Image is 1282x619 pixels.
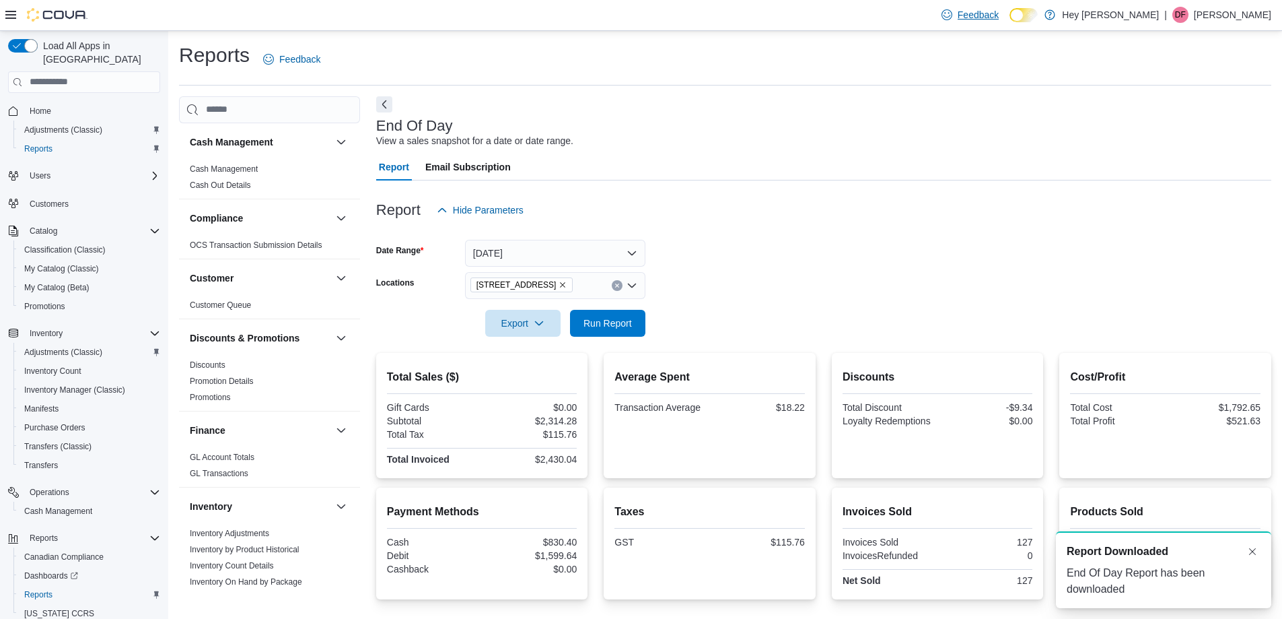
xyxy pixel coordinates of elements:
[333,330,349,346] button: Discounts & Promotions
[30,106,51,117] span: Home
[24,460,58,471] span: Transfers
[1175,7,1186,23] span: DF
[24,103,57,119] a: Home
[19,401,64,417] a: Manifests
[13,259,166,278] button: My Catalog (Classic)
[190,560,274,571] span: Inventory Count Details
[24,571,78,581] span: Dashboards
[27,8,87,22] img: Cova
[24,589,52,600] span: Reports
[387,369,577,385] h2: Total Sales ($)
[19,298,71,315] a: Promotions
[19,122,160,138] span: Adjustments (Classic)
[24,441,92,452] span: Transfers (Classic)
[19,549,109,565] a: Canadian Compliance
[190,240,322,250] a: OCS Transaction Submission Details
[425,154,511,181] span: Email Subscription
[376,118,453,134] h3: End Of Day
[485,310,561,337] button: Export
[190,392,231,403] span: Promotions
[24,347,102,358] span: Adjustments (Classic)
[13,343,166,362] button: Adjustments (Classic)
[19,280,160,296] span: My Catalog (Beta)
[24,484,75,500] button: Operations
[453,203,524,217] span: Hide Parameters
[13,362,166,381] button: Inventory Count
[333,498,349,515] button: Inventory
[190,300,251,310] a: Customer Queue
[24,325,160,341] span: Inventory
[19,141,58,157] a: Reports
[1070,504,1260,520] h2: Products Sold
[190,360,225,370] span: Discounts
[485,416,577,426] div: $2,314.28
[24,301,65,312] span: Promotions
[19,438,97,455] a: Transfers (Classic)
[19,242,111,258] a: Classification (Classic)
[24,263,99,274] span: My Catalog (Classic)
[190,271,234,285] h3: Customer
[843,575,881,586] strong: Net Sold
[13,399,166,418] button: Manifests
[493,310,553,337] span: Export
[38,39,160,66] span: Load All Apps in [GEOGRAPHIC_DATA]
[19,457,160,474] span: Transfers
[13,240,166,259] button: Classification (Classic)
[179,237,360,259] div: Compliance
[190,164,258,174] span: Cash Management
[843,550,935,561] div: InvoicesRefunded
[958,8,999,22] span: Feedback
[19,420,91,436] a: Purchase Orders
[30,199,69,209] span: Customers
[13,566,166,585] a: Dashboards
[190,529,269,538] a: Inventory Adjustments
[24,143,52,154] span: Reports
[13,502,166,521] button: Cash Management
[19,401,160,417] span: Manifests
[3,166,166,185] button: Users
[940,416,1032,426] div: $0.00
[13,585,166,604] button: Reports
[24,223,63,239] button: Catalog
[387,537,479,548] div: Cash
[376,134,573,148] div: View a sales snapshot for a date or date range.
[3,222,166,240] button: Catalog
[376,96,392,112] button: Next
[190,577,302,587] a: Inventory On Hand by Package
[387,564,479,575] div: Cashback
[279,53,320,66] span: Feedback
[24,223,160,239] span: Catalog
[179,161,360,199] div: Cash Management
[258,46,326,73] a: Feedback
[376,245,424,256] label: Date Range
[559,281,567,289] button: Remove 10311 103 Avenue NW from selection in this group
[190,211,330,225] button: Compliance
[190,211,243,225] h3: Compliance
[13,139,166,158] button: Reports
[19,344,160,360] span: Adjustments (Classic)
[1070,402,1162,413] div: Total Cost
[614,537,707,548] div: GST
[190,544,299,555] span: Inventory by Product Historical
[1009,8,1038,22] input: Dark Mode
[333,134,349,150] button: Cash Management
[1194,7,1271,23] p: [PERSON_NAME]
[24,484,160,500] span: Operations
[24,366,81,377] span: Inventory Count
[570,310,645,337] button: Run Report
[24,403,59,414] span: Manifests
[19,549,160,565] span: Canadian Compliance
[1168,402,1260,413] div: $1,792.65
[1070,416,1162,426] div: Total Profit
[470,278,573,292] span: 10311 103 Avenue NW
[24,196,74,212] a: Customers
[1164,7,1167,23] p: |
[19,503,98,519] a: Cash Management
[190,468,248,479] span: GL Transactions
[190,360,225,370] a: Discounts
[713,537,805,548] div: $115.76
[13,381,166,399] button: Inventory Manager (Classic)
[485,429,577,440] div: $115.76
